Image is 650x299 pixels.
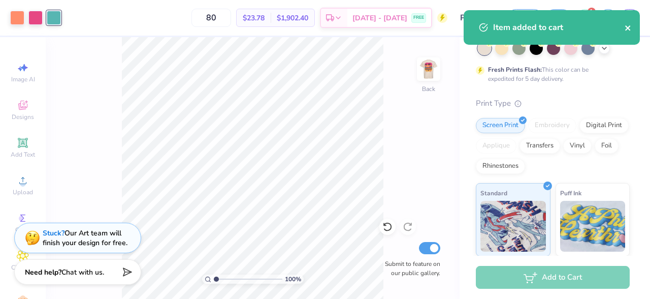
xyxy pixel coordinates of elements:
[560,201,626,252] img: Puff Ink
[480,188,507,198] span: Standard
[43,228,127,248] div: Our Art team will finish your design for free.
[11,75,35,83] span: Image AI
[11,151,35,159] span: Add Text
[418,59,439,79] img: Back
[519,138,560,154] div: Transfers
[528,118,576,133] div: Embroidery
[5,263,41,280] span: Clipart & logos
[625,21,632,34] button: close
[493,21,625,34] div: Item added to cart
[488,66,542,74] strong: Fresh Prints Flash:
[480,201,546,252] img: Standard
[352,13,407,23] span: [DATE] - [DATE]
[579,118,629,133] div: Digital Print
[595,138,619,154] div: Foil
[285,275,301,284] span: 100 %
[243,13,265,23] span: $23.78
[191,9,231,27] input: – –
[488,65,613,83] div: This color can be expedited for 5 day delivery.
[452,8,502,28] input: Untitled Design
[588,8,596,16] span: 1
[379,259,440,278] label: Submit to feature on our public gallery.
[13,188,33,196] span: Upload
[413,14,424,21] span: FREE
[560,188,581,198] span: Puff Ink
[277,13,308,23] span: $1,902.40
[476,98,630,109] div: Print Type
[476,138,516,154] div: Applique
[12,113,34,121] span: Designs
[476,159,525,174] div: Rhinestones
[476,118,525,133] div: Screen Print
[25,267,61,277] strong: Need help?
[422,84,435,94] div: Back
[43,228,64,238] strong: Stuck?
[61,267,104,277] span: Chat with us.
[563,138,592,154] div: Vinyl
